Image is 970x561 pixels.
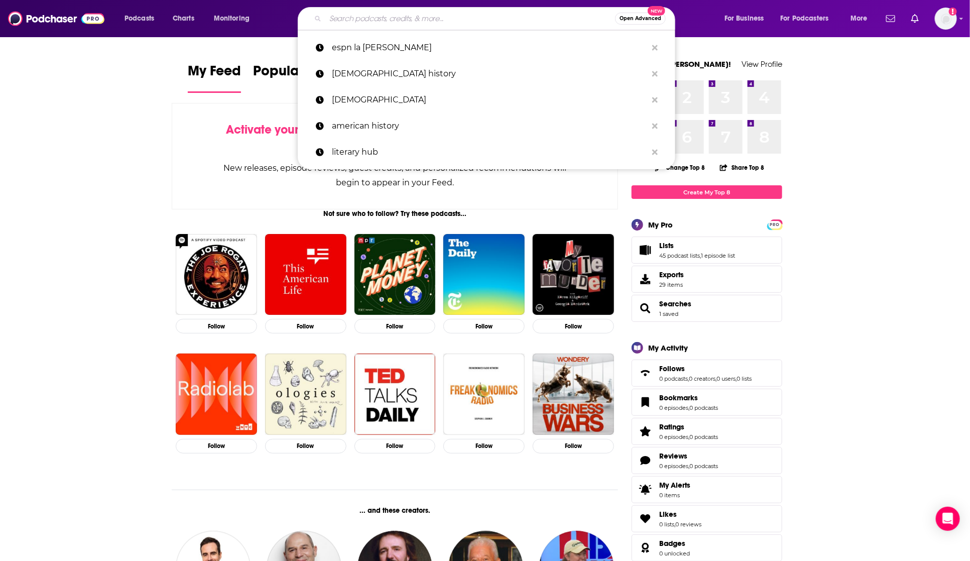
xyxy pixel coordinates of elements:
[265,439,346,454] button: Follow
[769,221,781,229] span: PRO
[935,8,957,30] span: Logged in as ereardon
[332,139,647,165] p: literary hub
[443,439,525,454] button: Follow
[659,241,735,250] a: Lists
[443,234,525,315] img: The Daily
[615,13,666,25] button: Open AdvancedNew
[226,122,329,137] span: Activate your Feed
[936,507,960,531] div: Open Intercom Messenger
[332,61,647,87] p: jewish history
[688,463,689,470] span: ,
[688,375,689,382] span: ,
[635,243,655,257] a: Lists
[8,9,104,28] img: Podchaser - Follow, Share and Rate Podcasts
[659,364,752,373] a: Follows
[648,6,666,16] span: New
[659,521,674,528] a: 0 lists
[332,113,647,139] p: american history
[533,319,614,333] button: Follow
[659,550,690,557] a: 0 unlocked
[298,113,675,139] a: american history
[117,11,167,27] button: open menu
[674,521,675,528] span: ,
[632,266,782,293] a: Exports
[533,354,614,435] a: Business Wars
[635,272,655,286] span: Exports
[882,10,899,27] a: Show notifications dropdown
[332,35,647,61] p: espn la john ireland
[176,234,257,315] img: The Joe Rogan Experience
[689,463,718,470] a: 0 podcasts
[443,354,525,435] a: Freakonomics Radio
[689,375,715,382] a: 0 creators
[659,364,685,373] span: Follows
[635,366,655,380] a: Follows
[632,476,782,503] a: My Alerts
[207,11,263,27] button: open menu
[736,375,737,382] span: ,
[533,234,614,315] a: My Favorite Murder with Karen Kilgariff and Georgia Hardstark
[632,295,782,322] span: Searches
[774,11,843,27] button: open menu
[659,539,685,548] span: Badges
[166,11,200,27] a: Charts
[307,7,685,30] div: Search podcasts, credits, & more...
[635,483,655,497] span: My Alerts
[719,158,765,177] button: Share Top 8
[635,541,655,555] a: Badges
[298,61,675,87] a: [DEMOGRAPHIC_DATA] history
[949,8,957,16] svg: Add a profile image
[632,360,782,387] span: Follows
[632,59,731,69] a: Welcome [PERSON_NAME]!
[298,139,675,165] a: literary hub
[298,87,675,113] a: [DEMOGRAPHIC_DATA]
[265,234,346,315] img: This American Life
[214,12,250,26] span: Monitoring
[176,354,257,435] img: Radiolab
[635,512,655,526] a: Likes
[354,234,436,315] a: Planet Money
[689,404,718,411] a: 0 podcasts
[716,375,736,382] a: 0 users
[176,319,257,333] button: Follow
[635,454,655,468] a: Reviews
[659,393,718,402] a: Bookmarks
[935,8,957,30] img: User Profile
[648,343,688,353] div: My Activity
[635,424,655,438] a: Ratings
[717,11,777,27] button: open menu
[172,209,618,218] div: Not sure who to follow? Try these podcasts...
[188,62,241,93] a: My Feed
[649,161,711,174] button: Change Top 8
[737,375,752,382] a: 0 lists
[620,16,661,21] span: Open Advanced
[659,492,690,499] span: 0 items
[659,463,688,470] a: 0 episodes
[325,11,615,27] input: Search podcasts, credits, & more...
[176,439,257,454] button: Follow
[659,393,698,402] span: Bookmarks
[659,481,690,490] span: My Alerts
[648,220,673,230] div: My Pro
[265,319,346,333] button: Follow
[632,447,782,474] span: Reviews
[659,281,684,288] span: 29 items
[172,506,618,515] div: ... and these creators.
[659,404,688,411] a: 0 episodes
[632,237,782,264] span: Lists
[354,354,436,435] img: TED Talks Daily
[659,299,691,308] a: Searches
[635,395,655,409] a: Bookmarks
[265,354,346,435] img: Ologies with Alie Ward
[298,35,675,61] a: espn la [PERSON_NAME]
[700,252,701,259] span: ,
[688,433,689,440] span: ,
[253,62,338,93] a: Popular Feed
[689,433,718,440] a: 0 podcasts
